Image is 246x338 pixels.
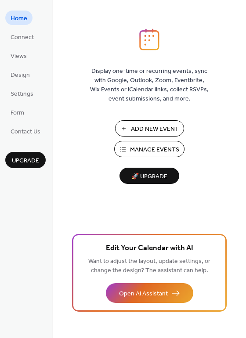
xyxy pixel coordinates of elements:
[139,29,159,50] img: logo_icon.svg
[106,242,193,255] span: Edit Your Calendar with AI
[115,120,184,137] button: Add New Event
[131,125,179,134] span: Add New Event
[88,255,210,277] span: Want to adjust the layout, update settings, or change the design? The assistant can help.
[12,156,39,165] span: Upgrade
[11,52,27,61] span: Views
[114,141,184,157] button: Manage Events
[5,152,46,168] button: Upgrade
[11,127,40,137] span: Contact Us
[5,11,33,25] a: Home
[5,86,39,101] a: Settings
[5,124,46,138] a: Contact Us
[11,14,27,23] span: Home
[90,67,209,104] span: Display one-time or recurring events, sync with Google, Outlook, Zoom, Eventbrite, Wix Events or ...
[5,48,32,63] a: Views
[130,145,179,155] span: Manage Events
[119,289,168,298] span: Open AI Assistant
[106,283,193,303] button: Open AI Assistant
[125,171,174,183] span: 🚀 Upgrade
[5,29,39,44] a: Connect
[119,168,179,184] button: 🚀 Upgrade
[11,90,33,99] span: Settings
[11,71,30,80] span: Design
[5,105,29,119] a: Form
[11,108,24,118] span: Form
[5,67,35,82] a: Design
[11,33,34,42] span: Connect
